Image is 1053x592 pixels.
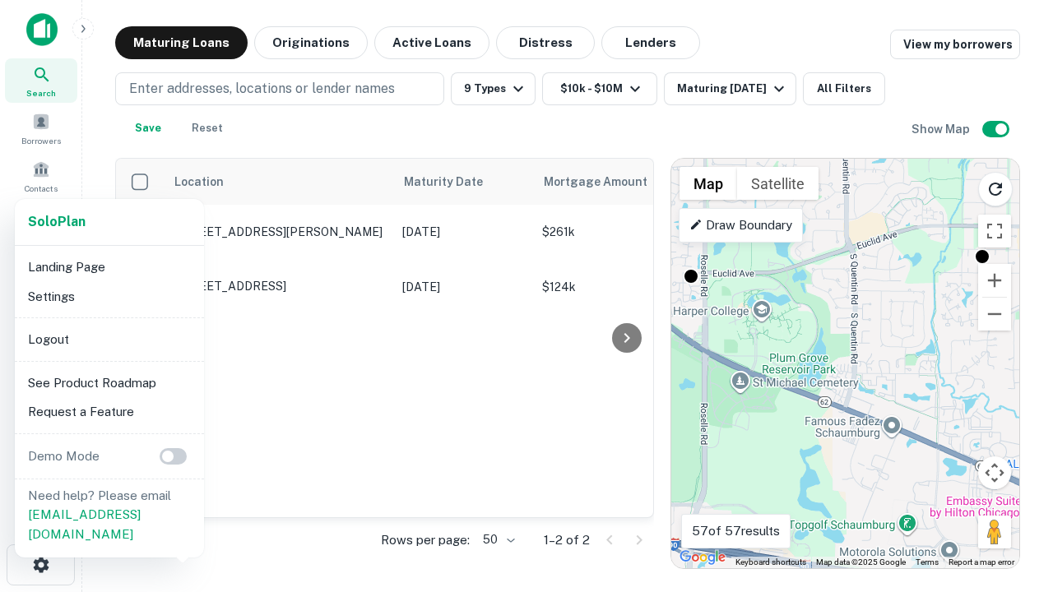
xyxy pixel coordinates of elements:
[21,446,106,466] p: Demo Mode
[28,507,141,541] a: [EMAIL_ADDRESS][DOMAIN_NAME]
[971,460,1053,539] iframe: Chat Widget
[28,212,86,232] a: SoloPlan
[28,214,86,229] strong: Solo Plan
[21,252,197,282] li: Landing Page
[21,325,197,354] li: Logout
[21,282,197,312] li: Settings
[28,486,191,544] p: Need help? Please email
[21,397,197,427] li: Request a Feature
[21,368,197,398] li: See Product Roadmap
